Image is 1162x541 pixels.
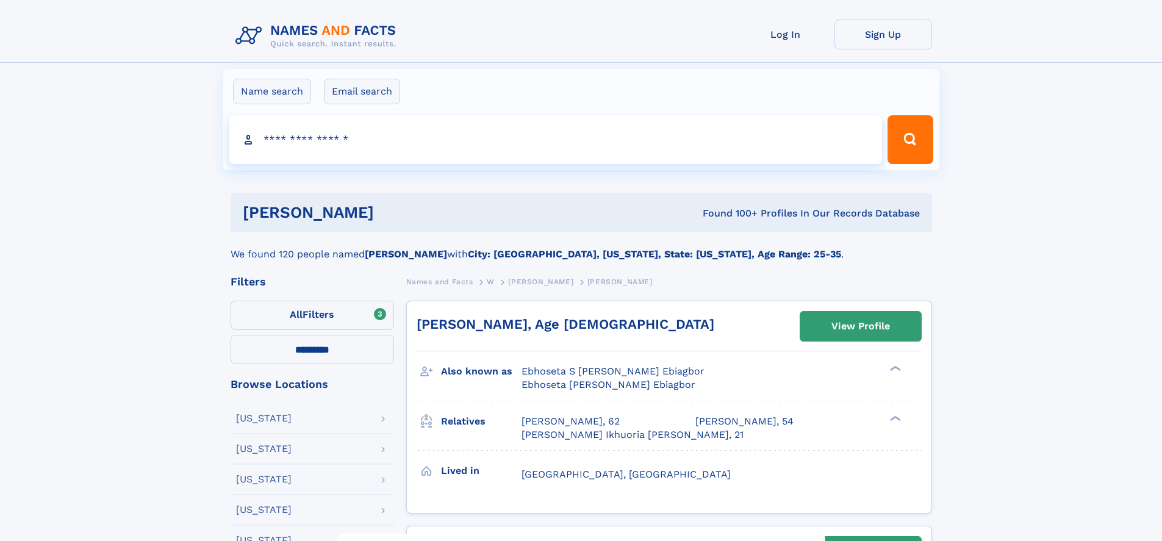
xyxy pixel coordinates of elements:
[887,414,902,422] div: ❯
[468,248,841,260] b: City: [GEOGRAPHIC_DATA], [US_STATE], State: [US_STATE], Age Range: 25-35
[231,232,932,262] div: We found 120 people named with .
[365,248,447,260] b: [PERSON_NAME]
[800,312,921,341] a: View Profile
[888,115,933,164] button: Search Button
[508,274,573,289] a: [PERSON_NAME]
[887,365,902,373] div: ❯
[831,312,890,340] div: View Profile
[508,278,573,286] span: [PERSON_NAME]
[538,207,920,220] div: Found 100+ Profiles In Our Records Database
[236,475,292,484] div: [US_STATE]
[695,415,794,428] a: [PERSON_NAME], 54
[522,428,744,442] a: [PERSON_NAME] Ikhuoria [PERSON_NAME], 21
[587,278,653,286] span: [PERSON_NAME]
[522,365,705,377] span: Ebhoseta S [PERSON_NAME] Ebiagbor
[231,20,406,52] img: Logo Names and Facts
[324,79,400,104] label: Email search
[231,379,394,390] div: Browse Locations
[441,361,522,382] h3: Also known as
[487,278,495,286] span: W
[834,20,932,49] a: Sign Up
[441,411,522,432] h3: Relatives
[522,468,731,480] span: [GEOGRAPHIC_DATA], [GEOGRAPHIC_DATA]
[229,115,883,164] input: search input
[236,414,292,423] div: [US_STATE]
[522,379,695,390] span: Ebhoseta [PERSON_NAME] Ebiagbor
[417,317,714,332] a: [PERSON_NAME], Age [DEMOGRAPHIC_DATA]
[522,415,620,428] a: [PERSON_NAME], 62
[406,274,473,289] a: Names and Facts
[243,205,539,220] h1: [PERSON_NAME]
[290,309,303,320] span: All
[231,276,394,287] div: Filters
[233,79,311,104] label: Name search
[487,274,495,289] a: W
[236,444,292,454] div: [US_STATE]
[441,460,522,481] h3: Lived in
[737,20,834,49] a: Log In
[231,301,394,330] label: Filters
[236,505,292,515] div: [US_STATE]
